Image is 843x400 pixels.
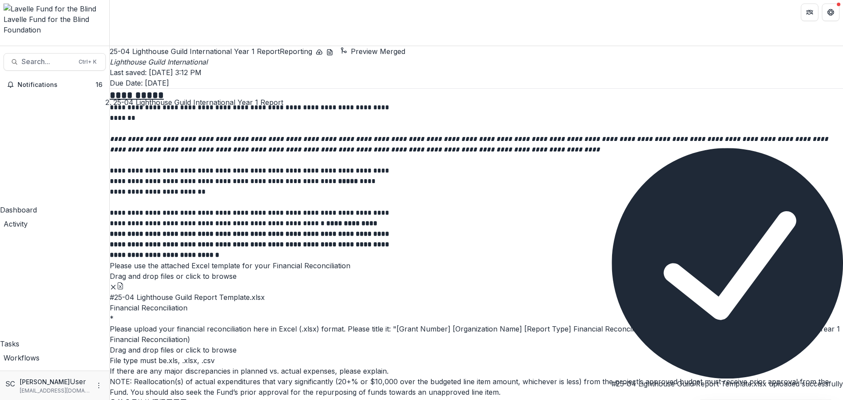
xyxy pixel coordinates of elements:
div: Please upload your financial reconciliation here in Excel (.xlsx) format. Please title it: "[Gran... [110,324,843,345]
span: #25-04 Lighthouse Guild Report Template.xlsx [110,293,265,302]
p: File type must be .xls, .xlsx, .csv [110,355,843,366]
button: Search... [4,53,106,71]
span: click to browse [186,346,237,354]
div: NOTE: Reallocation(s) of actual expenditures that vary significantly (20+% or $10,000 over the bu... [110,376,843,397]
p: [PERSON_NAME] [20,377,70,386]
p: Due Date: [DATE] [110,78,843,88]
span: Foundation [4,25,41,34]
div: Sandra Ching [5,378,16,389]
p: Drag and drop files or [110,345,237,355]
span: 16 [96,81,102,88]
span: Search... [22,58,73,66]
img: Lavelle Fund for the Blind [4,4,106,14]
p: Financial Reconciliation [110,303,843,313]
span: Reporting [280,47,312,56]
button: Remove File [110,281,117,292]
h2: 25-04 Lighthouse Guild International Year 1 Report [110,46,312,57]
i: Lighthouse Guild International [110,58,208,66]
span: Activity [4,220,28,228]
button: download-word-button [326,46,333,57]
p: User [70,376,86,387]
div: Lavelle Fund for the Blind [4,14,106,25]
button: download-button [316,46,323,57]
p: If there are any major discrepancies in planned vs. actual expenses, please explain. [110,366,843,376]
p: [EMAIL_ADDRESS][DOMAIN_NAME] [20,387,90,395]
span: Notifications [18,81,96,89]
div: 25-04 Lighthouse Guild International Year 1 Report [113,97,283,108]
span: Workflows [4,353,40,362]
div: Ctrl + K [77,57,98,67]
button: Notifications16 [4,78,106,92]
span: click to browse [186,272,237,281]
p: Drag and drop files or [110,271,237,281]
button: Preview Merged [340,46,405,57]
button: More [94,380,104,391]
button: Partners [801,4,818,21]
p: Last saved: [DATE] 3:12 PM [110,67,843,78]
div: Remove File#25-04 Lighthouse Guild Report Template.xlsx [110,281,843,303]
button: Get Help [822,4,839,21]
p: Please use the attached Excel template for your Financial Reconciliation [110,260,843,271]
